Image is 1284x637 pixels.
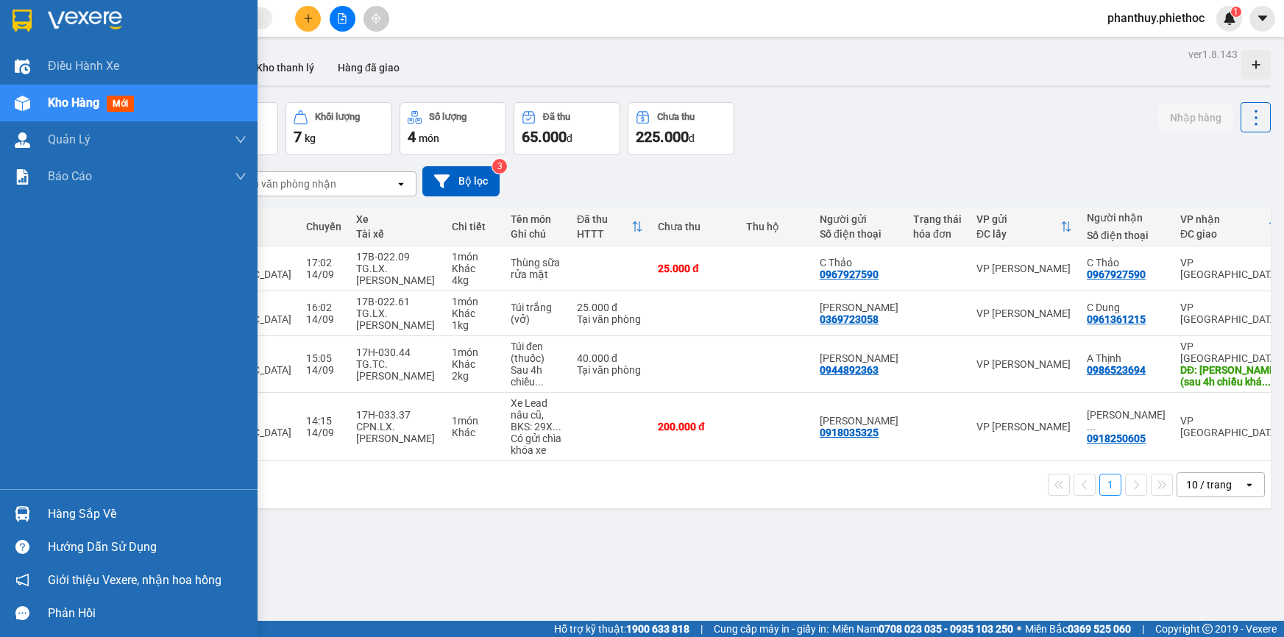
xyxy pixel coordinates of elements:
[285,102,392,155] button: Khối lượng7kg
[1096,9,1216,27] span: phanthuy.phiethoc
[567,132,572,144] span: đ
[452,221,496,232] div: Chi tiết
[636,128,689,146] span: 225.000
[15,132,30,148] img: warehouse-icon
[235,171,246,182] span: down
[1244,479,1255,491] svg: open
[511,433,562,456] div: Có gửi chìa khóa xe
[832,621,1013,637] span: Miền Nam
[577,228,631,240] div: HTTT
[658,421,731,433] div: 200.000 đ
[356,307,437,331] div: TG.LX. [PERSON_NAME]
[356,358,437,382] div: TG.TC.[PERSON_NAME]
[337,13,347,24] span: file-add
[511,228,562,240] div: Ghi chú
[820,213,898,225] div: Người gửi
[1231,7,1241,17] sup: 1
[1223,12,1236,25] img: icon-new-feature
[419,132,439,144] span: món
[1180,415,1280,438] div: VP [GEOGRAPHIC_DATA]
[15,96,30,111] img: warehouse-icon
[543,112,570,122] div: Đã thu
[15,169,30,185] img: solution-icon
[306,427,341,438] div: 14/09
[326,50,411,85] button: Hàng đã giao
[1087,433,1146,444] div: 0918250605
[1249,6,1275,32] button: caret-down
[1180,364,1280,388] div: DĐ: Nam Trung (sau 4h chiều khách mới nhận được)
[913,228,962,240] div: hóa đơn
[1180,302,1280,325] div: VP [GEOGRAPHIC_DATA]
[15,506,30,522] img: warehouse-icon
[554,621,689,637] span: Hỗ trợ kỹ thuật:
[1025,621,1131,637] span: Miền Bắc
[48,503,246,525] div: Hàng sắp về
[820,257,898,268] div: C Thảo
[976,307,1072,319] div: VP [PERSON_NAME]
[306,415,341,427] div: 14:15
[356,213,437,225] div: Xe
[107,96,134,112] span: mới
[1087,421,1096,433] span: ...
[306,352,341,364] div: 15:05
[235,134,246,146] span: down
[15,59,30,74] img: warehouse-icon
[356,346,437,358] div: 17H-030.44
[1241,50,1271,79] div: Tạo kho hàng mới
[13,10,32,32] img: logo-vxr
[577,313,643,325] div: Tại văn phòng
[570,207,650,246] th: Toggle SortBy
[48,536,246,558] div: Hướng dẫn sử dụng
[429,112,467,122] div: Số lượng
[1099,474,1121,496] button: 1
[658,221,731,232] div: Chưa thu
[514,102,620,155] button: Đã thu65.000đ
[452,358,496,370] div: Khác
[48,57,119,75] span: Điều hành xe
[1180,341,1280,364] div: VP [GEOGRAPHIC_DATA]
[522,128,567,146] span: 65.000
[306,257,341,268] div: 17:02
[1087,313,1146,325] div: 0961361215
[48,96,99,110] span: Kho hàng
[976,263,1072,274] div: VP [PERSON_NAME]
[295,6,321,32] button: plus
[1087,302,1166,313] div: C Dung
[452,307,496,319] div: Khác
[820,228,898,240] div: Số điện thoại
[1087,257,1166,268] div: C Thảo
[577,352,643,364] div: 40.000 đ
[879,623,1013,635] strong: 0708 023 035 - 0935 103 250
[1233,7,1238,17] span: 1
[452,263,496,274] div: Khác
[714,621,829,637] span: Cung cấp máy in - giấy in:
[577,213,631,225] div: Đã thu
[1186,477,1232,492] div: 10 / trang
[1087,364,1146,376] div: 0986523694
[976,358,1072,370] div: VP [PERSON_NAME]
[1158,104,1233,131] button: Nhập hàng
[626,623,689,635] strong: 1900 633 818
[294,128,302,146] span: 7
[48,571,221,589] span: Giới thiệu Vexere, nhận hoa hồng
[820,427,879,438] div: 0918035325
[700,621,703,637] span: |
[48,167,92,185] span: Báo cáo
[452,415,496,427] div: 1 món
[1202,624,1213,634] span: copyright
[820,268,879,280] div: 0967927590
[511,397,562,433] div: Xe Lead nâu cũ, BKS: 29X3-014.29
[820,415,898,427] div: Khánh Huyền
[15,573,29,587] span: notification
[48,130,91,149] span: Quản Lý
[1180,228,1268,240] div: ĐC giao
[1188,46,1238,63] div: ver 1.8.143
[1087,409,1166,433] div: Nguyễn Văn Tuấn
[15,540,29,554] span: question-circle
[452,370,496,382] div: 2 kg
[1017,626,1021,632] span: ⚪️
[1180,257,1280,280] div: VP [GEOGRAPHIC_DATA]
[820,364,879,376] div: 0944892363
[1262,376,1271,388] span: ...
[913,213,962,225] div: Trạng thái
